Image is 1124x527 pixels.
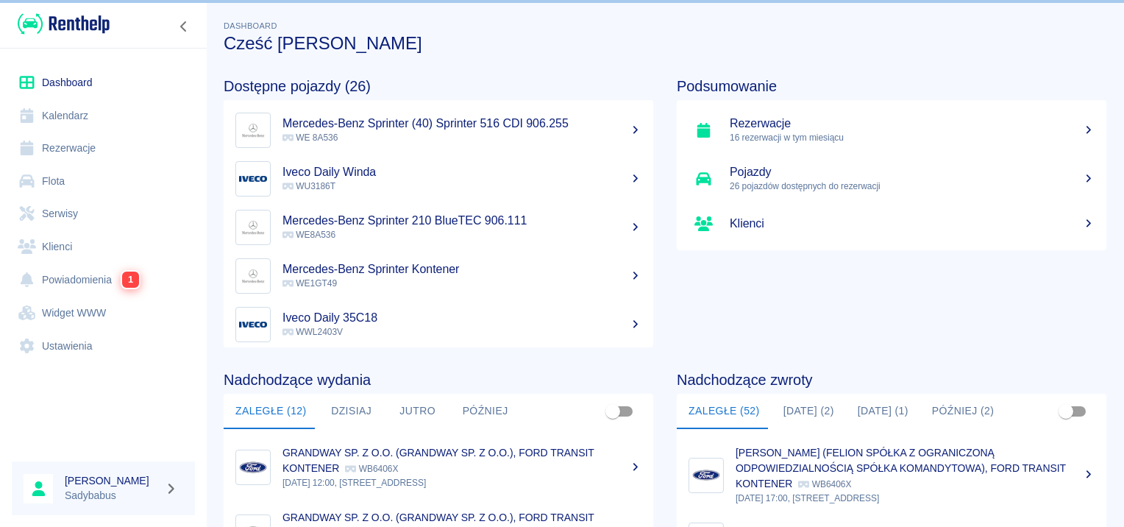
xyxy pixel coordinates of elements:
span: WE 8A536 [282,132,338,143]
p: [DATE] 17:00, [STREET_ADDRESS] [736,492,1095,505]
h5: Mercedes-Benz Sprinter 210 BlueTEC 906.111 [282,213,641,228]
h4: Nadchodzące wydania [224,371,653,389]
h5: Mercedes-Benz Sprinter Kontener [282,262,641,277]
h5: Rezerwacje [730,116,1095,131]
a: Rezerwacje [12,132,195,165]
a: Dashboard [12,66,195,99]
a: Widget WWW [12,297,195,330]
p: [DATE] 12:00, [STREET_ADDRESS] [282,476,641,489]
h4: Dostępne pojazdy (26) [224,77,653,95]
button: Zaległe (52) [677,394,772,429]
button: Później [451,394,520,429]
button: Jutro [385,394,451,429]
h5: Mercedes-Benz Sprinter (40) Sprinter 516 CDI 906.255 [282,116,641,131]
p: GRANDWAY SP. Z O.O. (GRANDWAY SP. Z O.O.), FORD TRANSIT KONTENER [282,447,594,474]
img: Image [239,116,267,144]
a: Serwisy [12,197,195,230]
a: Pojazdy26 pojazdów dostępnych do rezerwacji [677,155,1106,203]
h5: Iveco Daily 35C18 [282,311,641,325]
h4: Podsumowanie [677,77,1106,95]
img: Image [239,262,267,290]
span: WWL2403V [282,327,343,337]
img: Image [239,213,267,241]
span: Pokaż przypisane tylko do mnie [1052,397,1080,425]
a: Klienci [677,203,1106,244]
p: Sadybabus [65,488,159,503]
a: ImageIveco Daily 35C18 WWL2403V [224,300,653,349]
h3: Cześć [PERSON_NAME] [224,33,1106,54]
img: Renthelp logo [18,12,110,36]
a: ImageMercedes-Benz Sprinter (40) Sprinter 516 CDI 906.255 WE 8A536 [224,106,653,155]
h5: Iveco Daily Winda [282,165,641,180]
a: Flota [12,165,195,198]
a: Ustawienia [12,330,195,363]
span: Dashboard [224,21,277,30]
h4: Nadchodzące zwroty [677,371,1106,389]
a: ImageMercedes-Benz Sprinter Kontener WE1GT49 [224,252,653,300]
span: 1 [122,272,139,288]
a: Renthelp logo [12,12,110,36]
h5: Pojazdy [730,165,1095,180]
a: ImageIveco Daily Winda WU3186T [224,155,653,203]
a: Klienci [12,230,195,263]
button: [DATE] (2) [772,394,846,429]
button: Zaległe (12) [224,394,319,429]
button: [DATE] (1) [846,394,920,429]
p: WB6406X [345,464,398,474]
button: Później (2) [920,394,1006,429]
a: ImageGRANDWAY SP. Z O.O. (GRANDWAY SP. Z O.O.), FORD TRANSIT KONTENER WB6406X[DATE] 12:00, [STREE... [224,435,653,500]
span: WU3186T [282,181,335,191]
h5: Klienci [730,216,1095,231]
button: Zwiń nawigację [173,17,195,36]
p: WB6406X [798,479,851,489]
span: WE1GT49 [282,278,337,289]
p: 26 pojazdów dostępnych do rezerwacji [730,180,1095,193]
span: WE8A536 [282,230,335,240]
a: Rezerwacje16 rezerwacji w tym miesiącu [677,106,1106,155]
img: Image [239,165,267,193]
img: Image [239,311,267,339]
a: Powiadomienia1 [12,263,195,297]
img: Image [239,453,267,481]
p: [PERSON_NAME] (FELION SPÓŁKA Z OGRANICZONĄ ODPOWIEDZIALNOŚCIĄ SPÓŁKA KOMANDYTOWA), FORD TRANSIT K... [736,447,1066,489]
p: 16 rezerwacji w tym miesiącu [730,131,1095,144]
img: Image [692,461,720,489]
button: Dzisiaj [319,394,385,429]
a: Kalendarz [12,99,195,132]
h6: [PERSON_NAME] [65,473,159,488]
a: Image[PERSON_NAME] (FELION SPÓŁKA Z OGRANICZONĄ ODPOWIEDZIALNOŚCIĄ SPÓŁKA KOMANDYTOWA), FORD TRAN... [677,435,1106,515]
span: Pokaż przypisane tylko do mnie [599,397,627,425]
a: ImageMercedes-Benz Sprinter 210 BlueTEC 906.111 WE8A536 [224,203,653,252]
